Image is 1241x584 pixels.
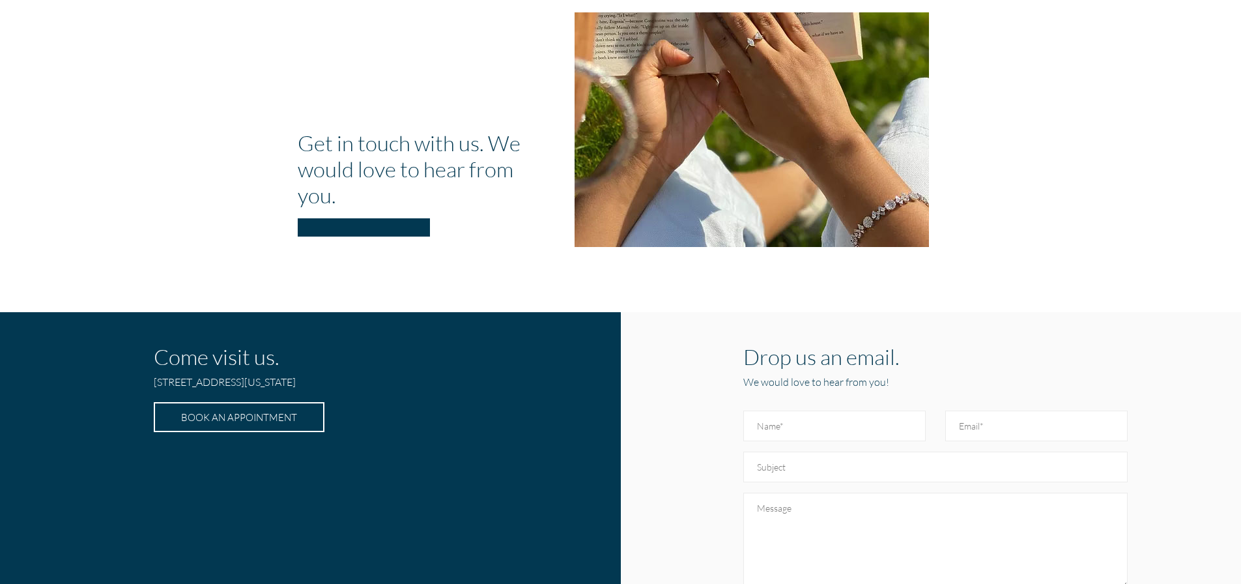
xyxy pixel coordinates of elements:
[154,343,457,370] h1: Come visit us.
[154,375,457,394] h5: [STREET_ADDRESS][US_STATE]
[973,383,1233,527] iframe: Drift Widget Chat Window
[945,411,1128,441] input: Email*
[743,375,1128,389] h5: We would love to hear from you!
[743,452,1128,482] input: Subject
[575,12,929,247] img: get-in-touch
[1176,519,1225,568] iframe: Drift Widget Chat Controller
[743,343,1128,370] h1: Drop us an email.
[154,402,324,432] a: BOOK AN APPOINTMENT
[743,411,926,441] input: Name*
[298,130,555,208] h1: Get in touch with us. We would love to hear from you.
[181,411,297,423] span: BOOK AN APPOINTMENT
